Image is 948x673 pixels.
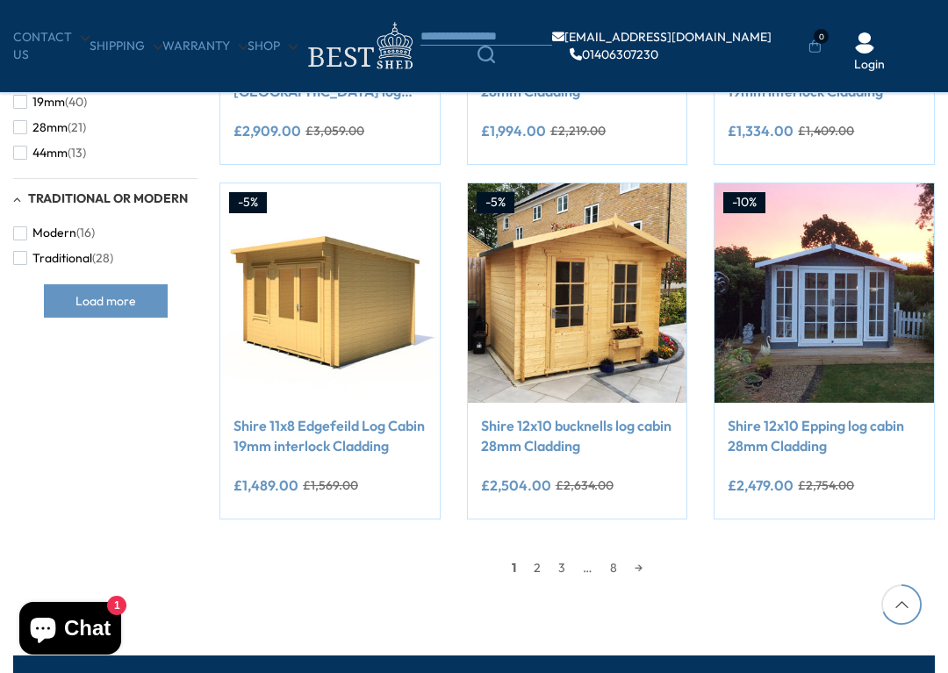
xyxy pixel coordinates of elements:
a: 3 [549,555,574,581]
a: 2 [525,555,549,581]
button: Load more [44,284,168,318]
img: Shire 11x8 Edgefeild Log Cabin 19mm interlock Cladding - Best Shed [220,183,440,403]
span: 1 [503,555,525,581]
del: £1,409.00 [798,125,854,137]
button: 28mm [13,115,86,140]
a: 0 [808,38,822,55]
a: Shire 12x10 bucknells log cabin 28mm Cladding [481,416,674,455]
div: -5% [477,192,514,213]
a: Shipping [90,38,162,55]
div: -5% [229,192,267,213]
a: 8 [601,555,626,581]
div: -10% [723,192,765,213]
a: Shop [248,38,298,55]
span: (40) [65,95,87,110]
ins: £1,489.00 [233,478,298,492]
a: Warranty [162,38,248,55]
button: 19mm [13,89,87,115]
img: Shire 12x10 Epping log cabin 28mm Cladding - Best Shed [715,183,934,403]
span: Load more [75,295,136,307]
span: (16) [76,226,95,240]
img: User Icon [854,32,875,54]
span: Modern [32,226,76,240]
a: → [626,555,651,581]
a: Search [420,46,552,63]
span: 19mm [32,95,65,110]
span: (21) [68,120,86,135]
img: logo [298,18,420,75]
span: 28mm [32,120,68,135]
span: 44mm [32,146,68,161]
span: (13) [68,146,86,161]
span: (28) [92,251,113,266]
span: … [574,555,601,581]
ins: £2,909.00 [233,124,301,138]
span: Traditional or Modern [28,190,188,206]
del: £1,569.00 [303,479,358,491]
button: Modern [13,220,95,246]
del: £2,219.00 [550,125,606,137]
img: Shire 12x10 bucknells log cabin 28mm Cladding - Best Shed [468,183,687,403]
ins: £1,334.00 [728,124,794,138]
a: CONTACT US [13,29,90,63]
span: Traditional [32,251,92,266]
del: £3,059.00 [305,125,364,137]
button: Traditional [13,246,113,271]
button: 44mm [13,140,86,166]
a: [EMAIL_ADDRESS][DOMAIN_NAME] [552,31,772,43]
ins: £2,504.00 [481,478,551,492]
a: Shire 11x8 Edgefeild Log Cabin 19mm interlock Cladding [233,416,427,455]
inbox-online-store-chat: Shopify online store chat [14,602,126,659]
a: Shire 12x10 Epping log cabin 28mm Cladding [728,416,921,455]
a: 01406307230 [570,48,658,61]
a: Login [854,56,885,74]
del: £2,754.00 [798,479,854,491]
del: £2,634.00 [556,479,614,491]
span: 0 [814,29,829,44]
ins: £1,994.00 [481,124,546,138]
ins: £2,479.00 [728,478,794,492]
